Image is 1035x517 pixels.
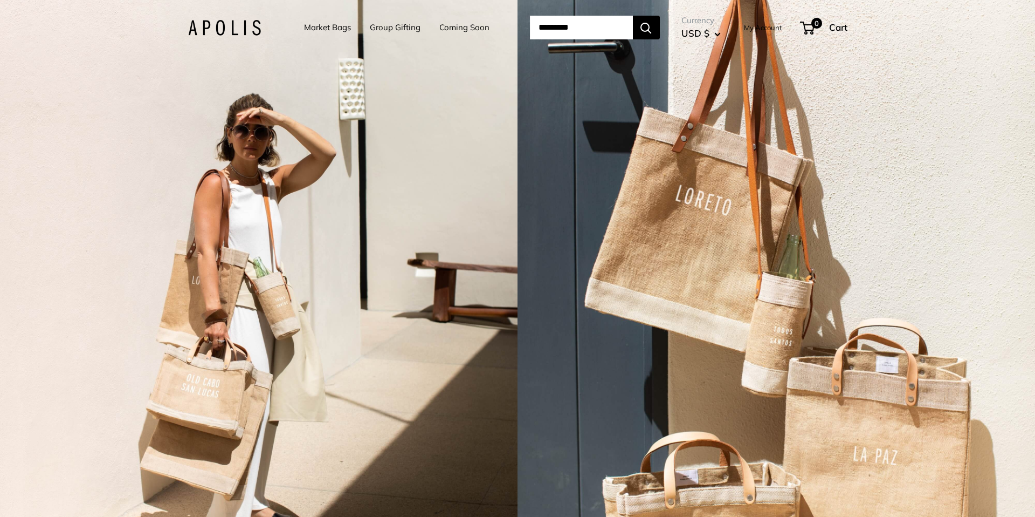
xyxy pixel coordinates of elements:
button: Search [633,16,660,39]
a: 0 Cart [801,19,847,36]
a: Market Bags [304,20,351,35]
span: USD $ [681,28,709,39]
a: My Account [744,21,782,34]
span: Currency [681,13,721,28]
input: Search... [530,16,633,39]
span: 0 [811,18,822,29]
a: Group Gifting [370,20,420,35]
button: USD $ [681,25,721,42]
span: Cart [829,22,847,33]
img: Apolis [188,20,261,36]
a: Coming Soon [439,20,489,35]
